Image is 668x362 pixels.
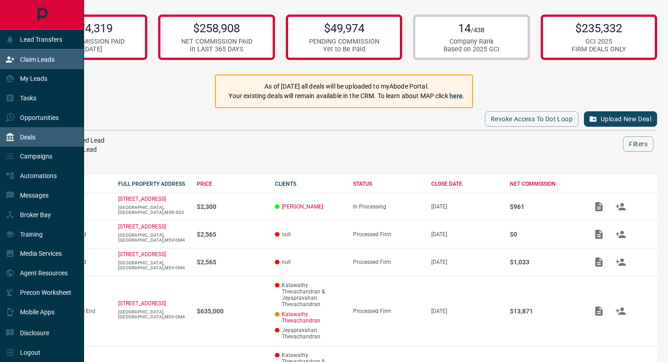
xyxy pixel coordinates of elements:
[118,260,187,270] p: [GEOGRAPHIC_DATA],[GEOGRAPHIC_DATA],M5V-0M4
[588,258,610,265] span: Add / View Documents
[444,38,499,45] div: Company Rank
[118,233,187,243] p: [GEOGRAPHIC_DATA],[GEOGRAPHIC_DATA],M5V-0M4
[275,181,344,187] div: CLIENTS
[118,223,166,230] a: [STREET_ADDRESS]
[118,181,187,187] div: FULL PROPERTY ADDRESS
[444,21,499,35] p: 14
[510,203,579,210] p: $961
[275,231,344,238] p: null
[197,181,266,187] div: PRICE
[197,231,266,238] p: $2,565
[623,136,653,152] button: Filters
[118,205,187,215] p: [GEOGRAPHIC_DATA],[GEOGRAPHIC_DATA],M5R-3G5
[510,231,579,238] p: $0
[309,21,379,35] p: $49,974
[588,203,610,209] span: Add / View Documents
[510,181,579,187] div: NET COMMISSION
[449,92,463,99] a: here
[229,91,464,101] p: Your existing deals will remain available in the CRM. To learn about MAP click .
[572,45,626,53] div: FIRM DEALS ONLY
[610,231,632,237] span: Match Clients
[353,259,422,265] div: Processed Firm
[118,251,166,258] a: [STREET_ADDRESS]
[54,21,125,35] p: $174,319
[431,181,500,187] div: CLOSE DATE
[584,111,657,127] button: Upload New Deal
[572,21,626,35] p: $235,332
[54,45,125,53] div: in [DATE]
[431,231,500,238] p: [DATE]
[118,309,187,319] p: [GEOGRAPHIC_DATA],[GEOGRAPHIC_DATA],M5V-0M4
[118,196,166,202] a: [STREET_ADDRESS]
[353,308,422,314] div: Processed Firm
[572,38,626,45] div: GCI 2025
[431,308,500,314] p: [DATE]
[471,26,484,34] span: /438
[431,203,500,210] p: [DATE]
[510,307,579,315] p: $13,871
[588,231,610,237] span: Add / View Documents
[197,258,266,266] p: $2,565
[275,282,344,307] p: Kalawathy Thevachandran & Jeyapravahan Thevachandran
[181,45,252,53] div: in LAST 365 DAYS
[431,259,500,265] p: [DATE]
[610,258,632,265] span: Match Clients
[610,203,632,209] span: Match Clients
[309,38,379,45] div: PENDING COMMISSION
[197,203,266,210] p: $2,300
[444,45,499,53] div: Based on 2025 GCI
[510,258,579,266] p: $1,033
[118,300,166,307] a: [STREET_ADDRESS]
[54,38,125,45] div: NET COMMISSION PAID
[309,45,379,53] div: Yet to Be Paid
[588,307,610,314] span: Add / View Documents
[353,231,422,238] div: Processed Firm
[353,181,422,187] div: STATUS
[181,21,252,35] p: $258,908
[275,327,344,340] p: Jeyapravahan Thevachandran
[229,82,464,91] p: As of [DATE] all deals will be uploaded to myAbode Portal.
[353,203,422,210] div: In Processing
[282,203,323,210] a: [PERSON_NAME]
[197,307,266,315] p: $635,000
[275,259,344,265] p: null
[282,311,344,324] a: Kalawathy Thevachandran
[610,307,632,314] span: Match Clients
[485,111,578,127] button: Revoke Access to Dot Loop
[181,38,252,45] div: NET COMMISSION PAID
